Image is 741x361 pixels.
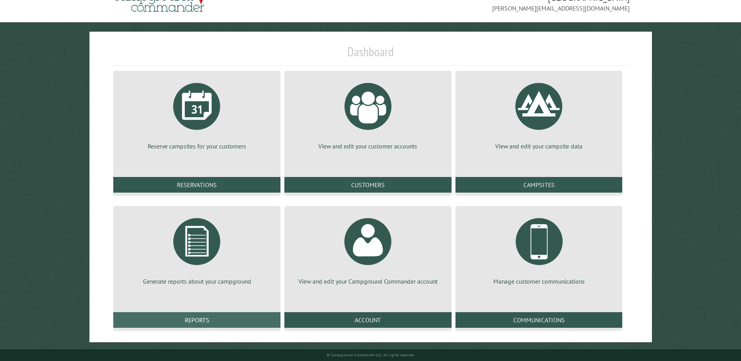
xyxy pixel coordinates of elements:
[294,277,442,286] p: View and edit your Campground Commander account
[455,177,623,193] a: Campsites
[284,177,452,193] a: Customers
[123,77,271,150] a: Reserve campsites for your customers
[113,177,280,193] a: Reservations
[123,277,271,286] p: Generate reports about your campground
[327,352,415,357] small: © Campground Commander LLC. All rights reserved.
[455,312,623,328] a: Communications
[123,212,271,286] a: Generate reports about your campground
[465,142,613,150] p: View and edit your campsite data
[113,312,280,328] a: Reports
[465,277,613,286] p: Manage customer communications
[294,77,442,150] a: View and edit your customer accounts
[294,212,442,286] a: View and edit your Campground Commander account
[465,77,613,150] a: View and edit your campsite data
[111,44,629,66] h1: Dashboard
[465,212,613,286] a: Manage customer communications
[284,312,452,328] a: Account
[294,142,442,150] p: View and edit your customer accounts
[123,142,271,150] p: Reserve campsites for your customers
